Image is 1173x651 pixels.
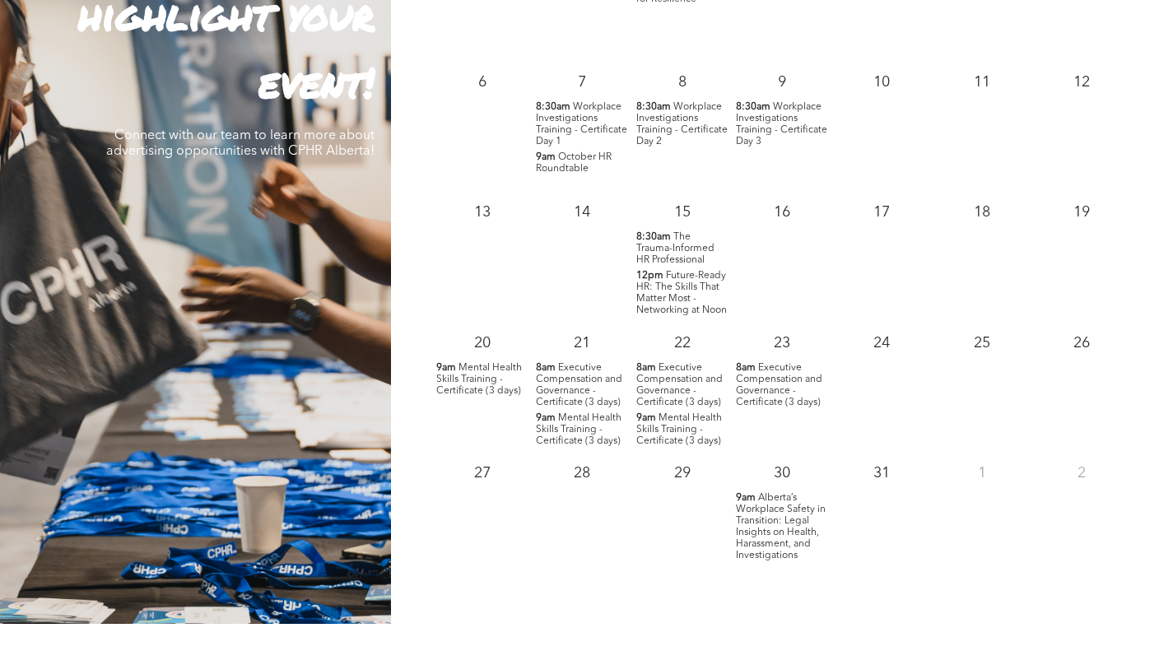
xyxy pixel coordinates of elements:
[867,328,896,358] p: 24
[536,152,612,174] span: October HR Roundtable
[668,458,697,488] p: 29
[1067,328,1096,358] p: 26
[736,363,822,407] span: Executive Compensation and Governance - Certificate (3 days)
[536,101,570,113] span: 8:30am
[736,493,826,560] span: Alberta’s Workplace Safety in Transition: Legal Insights on Health, Harassment, and Investigations
[636,101,671,113] span: 8:30am
[668,67,697,97] p: 8
[536,412,556,424] span: 9am
[636,363,723,407] span: Executive Compensation and Governance - Certificate (3 days)
[1067,458,1096,488] p: 2
[636,271,727,315] span: Future-Ready HR: The Skills That Matter Most - Networking at Noon
[867,198,896,227] p: 17
[567,67,597,97] p: 7
[567,198,597,227] p: 14
[736,102,827,146] span: Workplace Investigations Training - Certificate Day 3
[468,198,497,227] p: 13
[536,363,622,407] span: Executive Compensation and Governance - Certificate (3 days)
[468,67,497,97] p: 6
[468,458,497,488] p: 27
[967,198,997,227] p: 18
[536,102,627,146] span: Workplace Investigations Training - Certificate Day 1
[636,412,656,424] span: 9am
[636,232,715,265] span: The Trauma-Informed HR Professional
[536,362,556,374] span: 8am
[967,67,997,97] p: 11
[767,67,797,97] p: 9
[767,198,797,227] p: 16
[567,458,597,488] p: 28
[967,328,997,358] p: 25
[967,458,997,488] p: 1
[106,129,375,158] span: Connect with our team to learn more about advertising opportunities with CPHR Alberta!
[536,151,556,163] span: 9am
[668,328,697,358] p: 22
[1067,198,1096,227] p: 19
[636,270,663,281] span: 12pm
[867,67,896,97] p: 10
[468,328,497,358] p: 20
[636,362,656,374] span: 8am
[536,413,621,446] span: Mental Health Skills Training - Certificate (3 days)
[736,492,756,504] span: 9am
[436,362,456,374] span: 9am
[567,328,597,358] p: 21
[668,198,697,227] p: 15
[736,362,756,374] span: 8am
[867,458,896,488] p: 31
[636,231,671,243] span: 8:30am
[436,363,522,396] span: Mental Health Skills Training - Certificate (3 days)
[736,101,770,113] span: 8:30am
[636,413,722,446] span: Mental Health Skills Training - Certificate (3 days)
[767,328,797,358] p: 23
[636,102,728,146] span: Workplace Investigations Training - Certificate Day 2
[767,458,797,488] p: 30
[1067,67,1096,97] p: 12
